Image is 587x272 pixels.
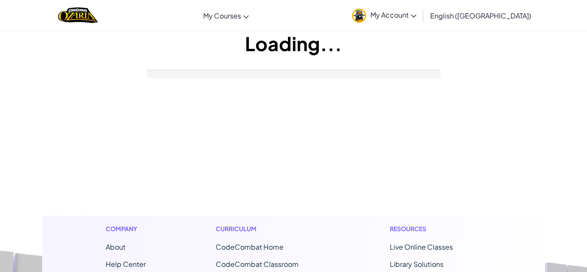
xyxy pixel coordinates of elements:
a: Library Solutions [390,260,443,269]
img: avatar [352,9,366,23]
span: My Account [370,10,416,19]
a: Ozaria by CodeCombat logo [58,6,98,24]
span: My Courses [203,11,241,20]
a: Live Online Classes [390,242,453,251]
a: My Courses [199,4,253,27]
a: Help Center [106,260,146,269]
h1: Resources [390,224,481,233]
a: My Account [348,2,421,29]
h1: Curriculum [216,224,320,233]
a: CodeCombat Classroom [216,260,299,269]
h1: Company [106,224,146,233]
span: English ([GEOGRAPHIC_DATA]) [430,11,531,20]
a: About [106,242,125,251]
a: English ([GEOGRAPHIC_DATA]) [426,4,535,27]
img: Home [58,6,98,24]
span: CodeCombat Home [216,242,284,251]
